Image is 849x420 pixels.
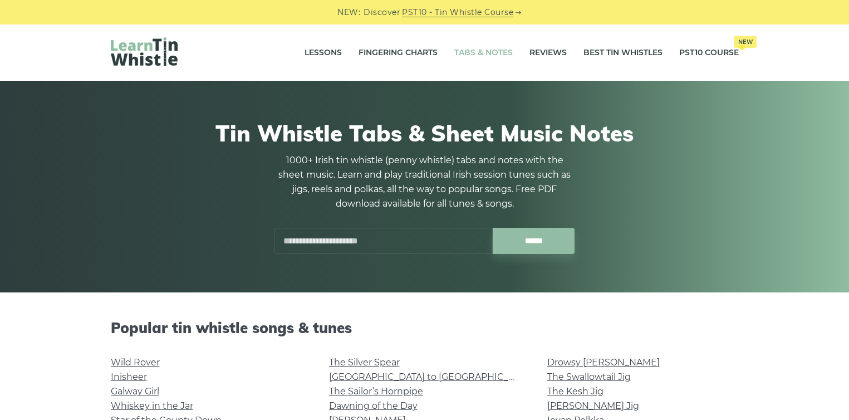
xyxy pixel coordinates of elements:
[329,401,418,411] a: Dawning of the Day
[111,319,739,336] h2: Popular tin whistle songs & tunes
[305,39,342,67] a: Lessons
[547,372,631,382] a: The Swallowtail Jig
[454,39,513,67] a: Tabs & Notes
[111,357,160,368] a: Wild Rover
[111,37,178,66] img: LearnTinWhistle.com
[111,386,159,397] a: Galway Girl
[679,39,739,67] a: PST10 CourseNew
[274,153,575,211] p: 1000+ Irish tin whistle (penny whistle) tabs and notes with the sheet music. Learn and play tradi...
[329,372,534,382] a: [GEOGRAPHIC_DATA] to [GEOGRAPHIC_DATA]
[547,386,603,397] a: The Kesh Jig
[359,39,438,67] a: Fingering Charts
[734,36,757,48] span: New
[111,401,193,411] a: Whiskey in the Jar
[111,120,739,146] h1: Tin Whistle Tabs & Sheet Music Notes
[329,386,423,397] a: The Sailor’s Hornpipe
[529,39,567,67] a: Reviews
[547,401,639,411] a: [PERSON_NAME] Jig
[547,357,660,368] a: Drowsy [PERSON_NAME]
[111,372,147,382] a: Inisheer
[583,39,662,67] a: Best Tin Whistles
[329,357,400,368] a: The Silver Spear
